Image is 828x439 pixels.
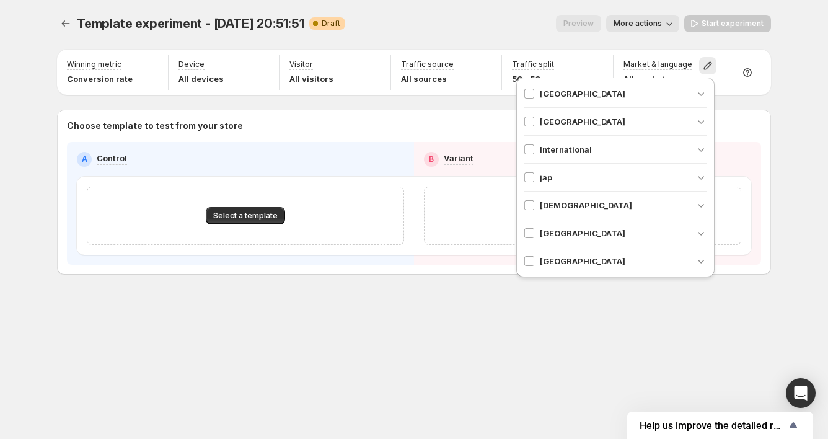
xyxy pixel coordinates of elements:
[213,211,278,221] span: Select a template
[77,16,304,31] span: Template experiment - [DATE] 20:51:51
[429,154,434,164] h2: B
[289,73,333,85] p: All visitors
[512,73,554,85] p: 50 - 50
[540,171,552,184] span: jap
[67,73,133,85] p: Conversion rate
[97,152,127,164] p: Control
[67,60,121,69] p: Winning metric
[540,87,625,100] span: [GEOGRAPHIC_DATA]
[178,73,224,85] p: All devices
[401,60,454,69] p: Traffic source
[640,420,786,432] span: Help us improve the detailed report for A/B campaigns
[512,60,554,69] p: Traffic split
[444,152,473,164] p: Variant
[289,60,313,69] p: Visitor
[322,19,340,29] span: Draft
[540,199,632,211] span: [DEMOGRAPHIC_DATA]
[67,120,761,132] p: Choose template to test from your store
[82,154,87,164] h2: A
[540,115,625,128] span: [GEOGRAPHIC_DATA]
[540,255,625,267] span: [GEOGRAPHIC_DATA]
[540,227,625,239] span: [GEOGRAPHIC_DATA]
[57,15,74,32] button: Experiments
[640,418,801,433] button: Show survey - Help us improve the detailed report for A/B campaigns
[206,207,285,224] button: Select a template
[401,73,454,85] p: All sources
[540,143,592,156] span: International
[178,60,205,69] p: Device
[623,73,692,85] p: All markets
[606,15,679,32] button: More actions
[786,378,816,408] div: Open Intercom Messenger
[623,60,692,69] p: Market & language
[614,19,662,29] span: More actions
